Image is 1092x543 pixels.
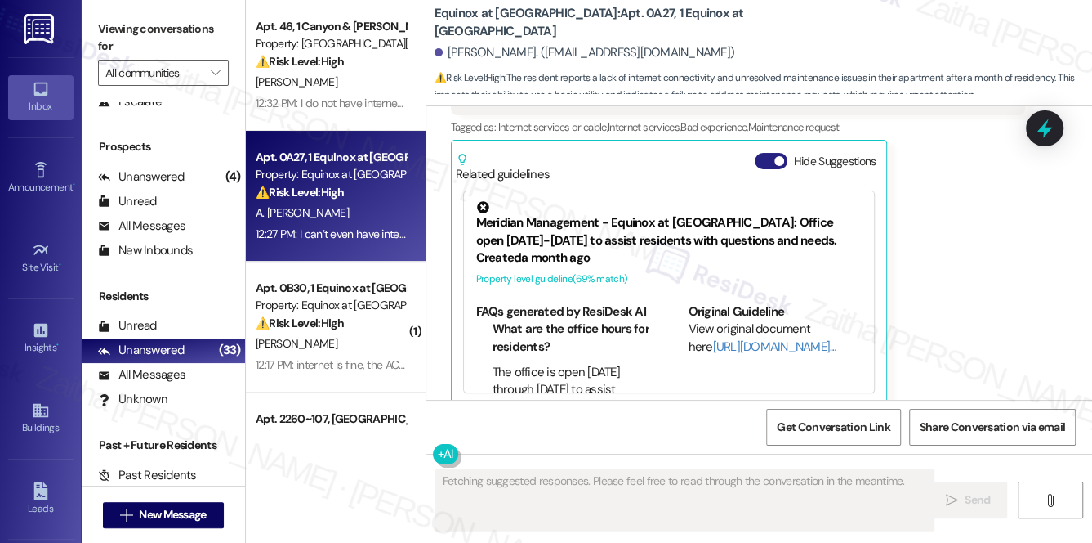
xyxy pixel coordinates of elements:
button: Get Conversation Link [766,409,900,446]
img: ResiDesk Logo [24,14,57,44]
span: A. [PERSON_NAME] [256,205,349,220]
input: All communities [105,60,203,86]
div: Unanswered [98,168,185,186]
a: Buildings [8,397,74,441]
div: All Messages [98,218,185,235]
a: [URL][DOMAIN_NAME]… [713,339,836,355]
strong: ⚠️ Risk Level: High [435,71,505,84]
span: : The resident reports a lack of internet connectivity and unresolved maintenance issues in their... [435,70,1092,105]
label: Hide Suggestions [794,153,876,170]
button: Send [929,482,1008,518]
div: Past Residents [98,467,197,484]
span: New Message [139,506,206,523]
div: All Messages [98,366,185,384]
a: Leads [8,478,74,522]
span: Get Conversation Link [777,419,889,436]
div: 12:17 PM: internet is fine, the AC is terrible and our bill is outrageous every month cuz the apa... [256,357,796,372]
span: Share Conversation via email [920,419,1065,436]
b: Equinox at [GEOGRAPHIC_DATA]: Apt. 0A27, 1 Equinox at [GEOGRAPHIC_DATA] [435,5,761,40]
div: Tagged as: [451,115,1026,139]
strong: ⚠️ Risk Level: High [256,185,344,200]
textarea: Fetching suggested responses. Please feel free to read through the conversation in the meantime. [436,469,934,531]
span: Bad experience , [680,120,747,134]
i:  [120,509,132,522]
label: Viewing conversations for [98,16,229,60]
div: Apt. 46, 1 Canyon & [PERSON_NAME][GEOGRAPHIC_DATA] [256,18,407,35]
span: [PERSON_NAME] [256,74,337,89]
div: Unknown [98,391,167,408]
div: Apt. 2260~107, [GEOGRAPHIC_DATA] [256,411,407,428]
div: (4) [221,164,245,190]
span: Send [965,491,990,509]
div: (33) [215,338,245,363]
button: Share Conversation via email [909,409,1076,446]
div: Past + Future Residents [82,437,245,454]
button: New Message [103,502,224,528]
div: New Inbounds [98,242,193,259]
i:  [211,66,220,79]
strong: ⚠️ Risk Level: High [256,316,344,330]
span: Internet services or cable , [497,120,607,134]
div: View original document here [689,321,862,356]
div: Apt. 0A27, 1 Equinox at [GEOGRAPHIC_DATA] [256,149,407,166]
div: Property: [GEOGRAPHIC_DATA][PERSON_NAME] [256,35,407,52]
span: [PERSON_NAME] [256,336,337,351]
div: Created a month ago [476,249,862,267]
div: Related guidelines [456,153,550,183]
div: Property: Equinox at [GEOGRAPHIC_DATA] [256,166,407,183]
div: Unread [98,193,157,210]
div: [PERSON_NAME]. ([EMAIL_ADDRESS][DOMAIN_NAME]) [435,44,735,61]
strong: ⚠️ Risk Level: High [256,54,344,69]
div: Unanswered [98,342,185,359]
span: Internet services , [608,120,680,134]
a: Site Visit • [8,236,74,280]
span: Maintenance request [747,120,839,134]
div: Prospects [82,138,245,155]
i:  [946,494,958,507]
b: Original Guideline [689,303,785,320]
span: • [73,179,75,191]
span: • [59,259,61,271]
div: Escalate [98,93,162,110]
div: Apt. 0B30, 1 Equinox at [GEOGRAPHIC_DATA] [256,280,407,297]
a: Inbox [8,75,74,119]
div: Residents [82,288,245,305]
a: Insights • [8,316,74,361]
div: Property: Equinox at [GEOGRAPHIC_DATA] [256,297,407,314]
span: • [56,339,59,351]
li: What are the office hours for residents? [493,321,650,356]
li: The office is open [DATE] through [DATE] to assist residents. [493,364,650,416]
div: Property level guideline ( 69 % match) [476,271,862,288]
i:  [1044,494,1056,507]
div: Unread [98,317,157,334]
b: FAQs generated by ResiDesk AI [476,303,646,320]
div: Meridian Management - Equinox at [GEOGRAPHIC_DATA]: Office open [DATE]-[DATE] to assist residents... [476,201,862,249]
